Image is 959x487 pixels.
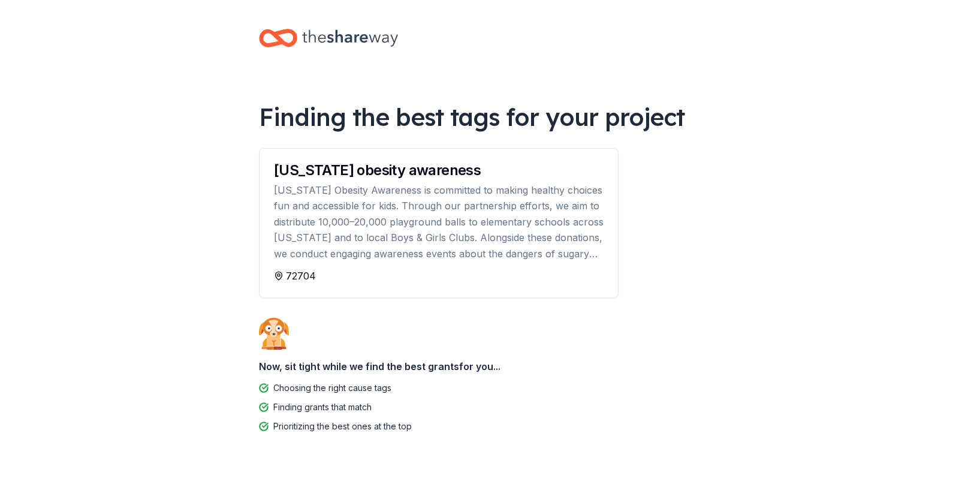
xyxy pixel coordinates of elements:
[259,100,700,134] div: Finding the best tags for your project
[273,419,412,434] div: Prioritizing the best ones at the top
[274,182,604,261] div: [US_STATE] Obesity Awareness is committed to making healthy choices fun and accessible for kids. ...
[274,269,604,283] div: 72704
[273,381,391,395] div: Choosing the right cause tags
[273,400,372,414] div: Finding grants that match
[274,163,604,178] div: [US_STATE] obesity awareness
[259,317,289,350] img: Dog waiting patiently
[259,354,700,378] div: Now, sit tight while we find the best grants for you...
